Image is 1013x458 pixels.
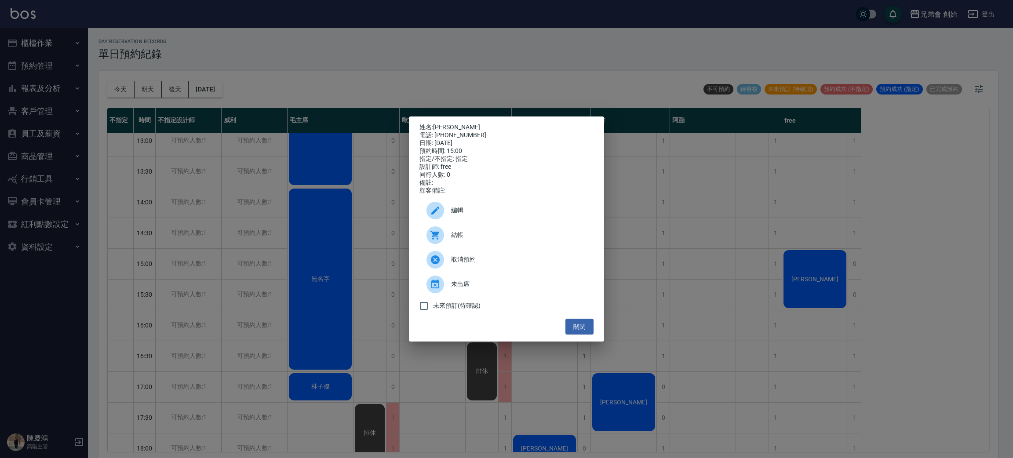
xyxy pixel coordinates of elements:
[419,155,594,163] div: 指定/不指定: 指定
[451,230,587,240] span: 結帳
[451,206,587,215] span: 編輯
[419,187,594,195] div: 顧客備註:
[419,171,594,179] div: 同行人數: 0
[419,147,594,155] div: 預約時間: 15:00
[451,255,587,264] span: 取消預約
[419,223,594,247] a: 結帳
[419,198,594,223] div: 編輯
[419,131,594,139] div: 電話: [PHONE_NUMBER]
[419,272,594,297] div: 未出席
[565,319,594,335] button: 關閉
[419,247,594,272] div: 取消預約
[419,139,594,147] div: 日期: [DATE]
[433,301,481,310] span: 未來預訂(待確認)
[433,124,480,131] a: [PERSON_NAME]
[419,124,594,131] p: 姓名:
[451,280,587,289] span: 未出席
[419,179,594,187] div: 備註:
[419,163,594,171] div: 設計師: free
